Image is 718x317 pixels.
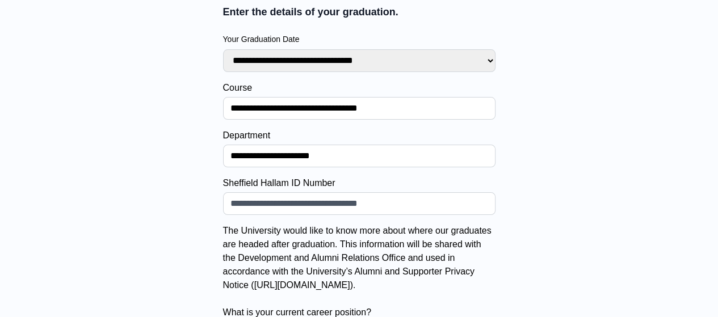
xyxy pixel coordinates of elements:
[223,4,496,20] p: Enter the details of your graduation.
[223,33,496,45] label: Your Graduation Date
[223,176,496,190] label: Sheffield Hallam ID Number
[223,129,496,142] label: Department
[223,81,496,95] label: Course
